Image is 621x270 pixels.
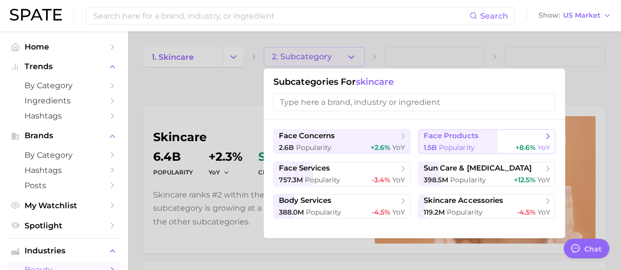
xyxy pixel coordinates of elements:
[516,208,535,217] span: -4.5%
[515,143,535,152] span: +8.6%
[25,42,103,51] span: Home
[8,39,120,54] a: Home
[424,175,448,184] span: 398.5m
[273,194,410,219] button: body services388.0m Popularity-4.5% YoY
[8,198,120,213] a: My Watchlist
[424,143,437,152] span: 1.5b
[8,78,120,93] a: by Category
[8,128,120,143] button: Brands
[563,13,600,18] span: US Market
[8,178,120,193] a: Posts
[25,246,103,255] span: Industries
[279,196,331,205] span: body services
[450,175,486,184] span: Popularity
[392,208,405,217] span: YoY
[273,76,555,87] h1: Subcategories for
[279,175,303,184] span: 757.3m
[273,129,410,154] button: face concerns2.6b Popularity+2.6% YoY
[8,218,120,233] a: Spotlight
[8,93,120,108] a: Ingredients
[25,150,103,160] span: by Category
[25,81,103,90] span: by Category
[371,143,390,152] span: +2.6%
[480,11,508,21] span: Search
[418,194,555,219] button: skincare accessories119.2m Popularity-4.5% YoY
[424,164,531,173] span: sun care & [MEDICAL_DATA]
[25,166,103,175] span: Hashtags
[8,59,120,74] button: Trends
[8,163,120,178] a: Hashtags
[392,143,405,152] span: YoY
[537,208,550,217] span: YoY
[8,147,120,163] a: by Category
[25,201,103,210] span: My Watchlist
[25,221,103,230] span: Spotlight
[8,244,120,258] button: Industries
[392,175,405,184] span: YoY
[279,143,294,152] span: 2.6b
[539,13,560,18] span: Show
[447,208,482,217] span: Popularity
[92,7,469,24] input: Search here for a brand, industry, or ingredient
[273,93,555,111] input: Type here a brand, industry or ingredient
[25,131,103,140] span: Brands
[25,96,103,105] span: Ingredients
[372,175,390,184] span: -3.4%
[8,108,120,123] a: Hashtags
[273,162,410,186] button: face services757.3m Popularity-3.4% YoY
[439,143,474,152] span: Popularity
[424,208,445,217] span: 119.2m
[424,196,503,205] span: skincare accessories
[537,175,550,184] span: YoY
[279,131,335,141] span: face concerns
[25,111,103,121] span: Hashtags
[356,76,394,87] span: skincare
[424,131,478,141] span: face products
[418,129,555,154] button: face products1.5b Popularity+8.6% YoY
[279,164,330,173] span: face services
[305,175,340,184] span: Popularity
[25,181,103,190] span: Posts
[537,143,550,152] span: YoY
[306,208,341,217] span: Popularity
[296,143,331,152] span: Popularity
[418,162,555,186] button: sun care & [MEDICAL_DATA]398.5m Popularity+12.5% YoY
[536,9,614,22] button: ShowUS Market
[279,208,304,217] span: 388.0m
[10,9,62,21] img: SPATE
[513,175,535,184] span: +12.5%
[372,208,390,217] span: -4.5%
[25,62,103,71] span: Trends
